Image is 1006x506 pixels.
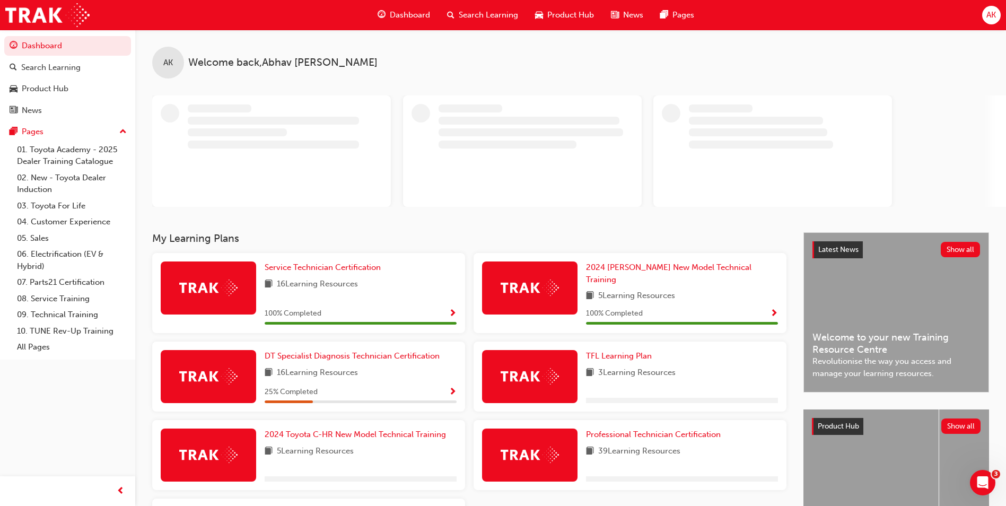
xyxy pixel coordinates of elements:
[501,280,559,296] img: Trak
[13,170,131,198] a: 02. New - Toyota Dealer Induction
[586,430,721,439] span: Professional Technician Certification
[598,367,676,380] span: 3 Learning Resources
[265,367,273,380] span: book-icon
[4,58,131,77] a: Search Learning
[4,34,131,122] button: DashboardSearch LearningProduct HubNews
[179,368,238,385] img: Trak
[598,290,675,303] span: 5 Learning Resources
[501,447,559,463] img: Trak
[660,8,668,22] span: pages-icon
[265,350,444,362] a: DT Specialist Diagnosis Technician Certification
[13,323,131,339] a: 10. TUNE Rev-Up Training
[13,291,131,307] a: 08. Service Training
[179,280,238,296] img: Trak
[770,307,778,320] button: Show Progress
[623,9,643,21] span: News
[652,4,703,26] a: pages-iconPages
[265,308,321,320] span: 100 % Completed
[378,8,386,22] span: guage-icon
[586,429,725,441] a: Professional Technician Certification
[10,106,18,116] span: news-icon
[277,445,354,458] span: 5 Learning Resources
[449,307,457,320] button: Show Progress
[119,125,127,139] span: up-icon
[941,242,981,257] button: Show all
[13,307,131,323] a: 09. Technical Training
[13,246,131,274] a: 06. Electrification (EV & Hybrid)
[586,263,751,284] span: 2024 [PERSON_NAME] New Model Technical Training
[152,232,786,245] h3: My Learning Plans
[188,57,378,69] span: Welcome back , Abhav [PERSON_NAME]
[449,309,457,319] span: Show Progress
[535,8,543,22] span: car-icon
[277,278,358,291] span: 16 Learning Resources
[265,263,381,272] span: Service Technician Certification
[439,4,527,26] a: search-iconSearch Learning
[4,79,131,99] a: Product Hub
[277,367,358,380] span: 16 Learning Resources
[812,331,980,355] span: Welcome to your new Training Resource Centre
[586,308,643,320] span: 100 % Completed
[265,351,440,361] span: DT Specialist Diagnosis Technician Certification
[265,445,273,458] span: book-icon
[812,355,980,379] span: Revolutionise the way you access and manage your learning resources.
[982,6,1001,24] button: AK
[13,339,131,355] a: All Pages
[586,367,594,380] span: book-icon
[812,418,981,435] a: Product HubShow all
[265,261,385,274] a: Service Technician Certification
[265,429,450,441] a: 2024 Toyota C-HR New Model Technical Training
[22,104,42,117] div: News
[13,274,131,291] a: 07. Parts21 Certification
[117,485,125,498] span: prev-icon
[818,245,859,254] span: Latest News
[4,122,131,142] button: Pages
[21,62,81,74] div: Search Learning
[4,36,131,56] a: Dashboard
[986,9,996,21] span: AK
[10,127,18,137] span: pages-icon
[265,386,318,398] span: 25 % Completed
[10,84,18,94] span: car-icon
[941,418,981,434] button: Show all
[501,368,559,385] img: Trak
[586,290,594,303] span: book-icon
[447,8,454,22] span: search-icon
[547,9,594,21] span: Product Hub
[22,126,43,138] div: Pages
[13,142,131,170] a: 01. Toyota Academy - 2025 Dealer Training Catalogue
[10,41,18,51] span: guage-icon
[449,386,457,399] button: Show Progress
[611,8,619,22] span: news-icon
[390,9,430,21] span: Dashboard
[586,350,656,362] a: TFL Learning Plan
[13,230,131,247] a: 05. Sales
[265,278,273,291] span: book-icon
[586,261,778,285] a: 2024 [PERSON_NAME] New Model Technical Training
[992,470,1000,478] span: 3
[586,351,652,361] span: TFL Learning Plan
[818,422,859,431] span: Product Hub
[770,309,778,319] span: Show Progress
[803,232,989,392] a: Latest NewsShow allWelcome to your new Training Resource CentreRevolutionise the way you access a...
[812,241,980,258] a: Latest NewsShow all
[22,83,68,95] div: Product Hub
[527,4,602,26] a: car-iconProduct Hub
[13,214,131,230] a: 04. Customer Experience
[449,388,457,397] span: Show Progress
[265,430,446,439] span: 2024 Toyota C-HR New Model Technical Training
[4,101,131,120] a: News
[163,57,173,69] span: AK
[970,470,995,495] iframe: Intercom live chat
[672,9,694,21] span: Pages
[459,9,518,21] span: Search Learning
[10,63,17,73] span: search-icon
[586,445,594,458] span: book-icon
[602,4,652,26] a: news-iconNews
[5,3,90,27] img: Trak
[369,4,439,26] a: guage-iconDashboard
[598,445,680,458] span: 39 Learning Resources
[13,198,131,214] a: 03. Toyota For Life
